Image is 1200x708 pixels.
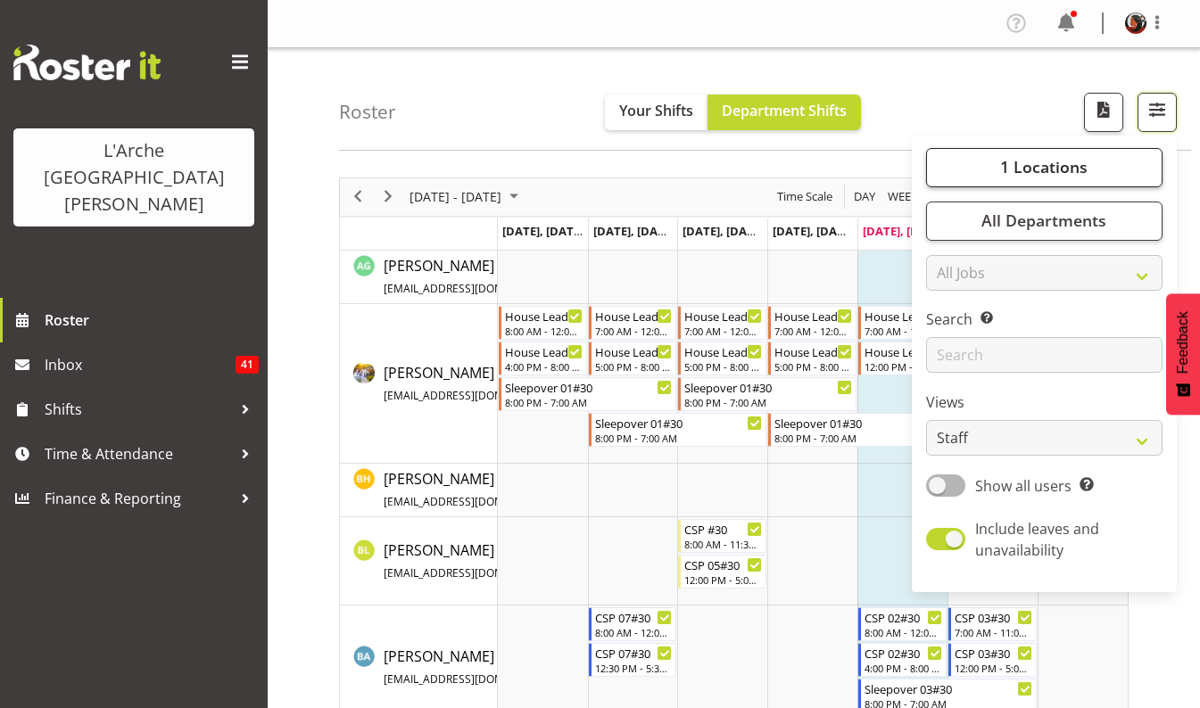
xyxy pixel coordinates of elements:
a: [PERSON_NAME][EMAIL_ADDRESS][DOMAIN_NAME] [384,646,633,688]
span: Department Shifts [722,101,847,120]
div: House Leader 03#30 [774,307,852,325]
span: [DATE] - [DATE] [408,185,503,208]
div: Aizza Garduque"s event - House Leader 01#30 Begin From Monday, August 11, 2025 at 8:00:00 AM GMT+... [499,306,587,340]
div: 8:00 AM - 11:30 AM [684,537,762,551]
label: Search [926,309,1163,330]
div: August 11 - 17, 2025 [403,178,529,216]
button: 1 Locations [926,148,1163,187]
div: 7:00 AM - 11:00 AM [865,324,942,338]
label: Views [926,391,1163,413]
button: All Departments [926,202,1163,241]
div: CSP 02#30 [865,644,942,662]
span: Shifts [45,396,232,423]
span: Roster [45,307,259,333]
h4: Roster [339,102,396,122]
div: Aizza Garduque"s event - House Leader 06#30 Begin From Friday, August 15, 2025 at 12:00:00 PM GMT... [858,342,947,375]
div: 4:00 PM - 8:00 PM [865,661,942,675]
div: 8:00 PM - 7:00 AM [774,431,942,445]
div: Sleepover 01#30 [684,378,852,396]
div: Bibi Ali"s event - CSP 02#30 Begin From Friday, August 15, 2025 at 4:00:00 PM GMT+12:00 Ends At F... [858,643,947,677]
div: House Leader 04#30 [595,342,673,360]
div: Aizza Garduque"s event - Sleepover 01#30 Begin From Wednesday, August 13, 2025 at 8:00:00 PM GMT+... [678,377,857,411]
div: 8:00 AM - 12:00 PM [595,625,673,639]
img: cherri-waata-vale45b4d6aa2776c258a6e23f06169d83f5.png [1125,12,1146,34]
div: Bibi Ali"s event - CSP 02#30 Begin From Friday, August 15, 2025 at 8:00:00 AM GMT+12:00 Ends At F... [858,607,947,641]
div: CSP 07#30 [595,644,673,662]
div: 7:00 AM - 12:00 PM [595,324,673,338]
div: Aizza Garduque"s event - House Leader 03#30 Begin From Thursday, August 14, 2025 at 7:00:00 AM GM... [768,306,857,340]
div: Aizza Garduque"s event - Sleepover 01#30 Begin From Tuesday, August 12, 2025 at 8:00:00 PM GMT+12... [589,413,767,447]
img: Rosterit website logo [13,45,161,80]
div: 8:00 PM - 7:00 AM [505,395,673,409]
div: 7:00 AM - 12:00 PM [684,324,762,338]
span: 1 Locations [1000,156,1088,177]
div: House Leader 01#30 [505,307,583,325]
span: Feedback [1175,311,1191,374]
div: House Leader 03#30 [595,307,673,325]
span: [DATE], [DATE] [773,223,854,239]
span: 41 [236,356,259,374]
div: 8:00 PM - 7:00 AM [595,431,763,445]
div: CSP #30 [684,520,762,538]
span: [PERSON_NAME] [384,363,633,404]
span: Show all users [975,476,1072,496]
div: Aizza Garduque"s event - House Leader 05#30 Begin From Friday, August 15, 2025 at 7:00:00 AM GMT+... [858,306,947,340]
button: Filter Shifts [1138,93,1177,132]
span: [DATE], [DATE] [683,223,764,239]
div: 8:00 PM - 7:00 AM [684,395,852,409]
button: Timeline Week [885,185,922,208]
div: 4:00 PM - 8:00 PM [505,359,583,374]
input: Search [926,337,1163,373]
div: L'Arche [GEOGRAPHIC_DATA][PERSON_NAME] [31,137,236,218]
div: next period [373,178,403,216]
button: Timeline Day [851,185,879,208]
div: Sleepover 03#30 [865,679,1032,697]
div: Aizza Garduque"s event - House Leader 03#30 Begin From Wednesday, August 13, 2025 at 7:00:00 AM G... [678,306,766,340]
div: Sleepover 01#30 [505,378,673,396]
span: [PERSON_NAME] [384,540,633,581]
a: [PERSON_NAME][EMAIL_ADDRESS][DOMAIN_NAME] [384,255,633,298]
span: Time Scale [775,185,834,208]
a: [PERSON_NAME][EMAIL_ADDRESS][DOMAIN_NAME] [384,468,633,511]
span: All Departments [981,210,1106,231]
button: Time Scale [774,185,836,208]
div: Bibi Ali"s event - CSP 07#30 Begin From Tuesday, August 12, 2025 at 8:00:00 AM GMT+12:00 Ends At ... [589,607,677,641]
div: House Leader 04#30 [684,342,762,360]
div: Aizza Garduque"s event - Sleepover 01#30 Begin From Monday, August 11, 2025 at 8:00:00 PM GMT+12:... [499,377,677,411]
td: Ben Hammond resource [340,464,498,517]
div: Aizza Garduque"s event - Sleepover 01#30 Begin From Thursday, August 14, 2025 at 8:00:00 PM GMT+1... [768,413,947,447]
div: Aizza Garduque"s event - House Leader 02#30 Begin From Monday, August 11, 2025 at 4:00:00 PM GMT+... [499,342,587,375]
span: [DATE], [DATE] [502,223,583,239]
div: Sleepover 01#30 [595,414,763,432]
div: Aizza Garduque"s event - House Leader 04#30 Begin From Wednesday, August 13, 2025 at 5:00:00 PM G... [678,342,766,375]
a: [PERSON_NAME][EMAIL_ADDRESS][DOMAIN_NAME] [384,362,633,405]
div: Aizza Garduque"s event - House Leader 04#30 Begin From Tuesday, August 12, 2025 at 5:00:00 PM GMT... [589,342,677,375]
div: 7:00 AM - 11:00 AM [955,625,1032,639]
button: August 2025 [407,185,526,208]
button: Department Shifts [708,95,861,130]
div: 5:00 PM - 8:00 PM [595,359,673,374]
button: Download a PDF of the roster according to the set date range. [1084,93,1123,132]
span: Time & Attendance [45,440,232,467]
div: House Leader 06#30 [865,342,942,360]
span: [PERSON_NAME] [384,469,633,510]
div: previous period [343,178,373,216]
div: House Leader 03#30 [684,307,762,325]
div: House Leader 02#30 [505,342,583,360]
span: [DATE], [DATE] [863,223,944,239]
div: Aizza Garduque"s event - House Leader 04#30 Begin From Thursday, August 14, 2025 at 5:00:00 PM GM... [768,342,857,375]
span: Week [886,185,920,208]
div: House Leader 05#30 [865,307,942,325]
span: Finance & Reporting [45,485,232,512]
td: Adrian Garduque resource [340,251,498,304]
div: CSP 05#30 [684,556,762,573]
span: [EMAIL_ADDRESS][DOMAIN_NAME] [384,671,561,687]
div: CSP 03#30 [955,644,1032,662]
td: Benny Liew resource [340,517,498,605]
div: 12:30 PM - 5:30 PM [595,661,673,675]
div: 12:00 PM - 5:00 PM [955,661,1032,675]
div: Benny Liew"s event - CSP 05#30 Begin From Wednesday, August 13, 2025 at 12:00:00 PM GMT+12:00 End... [678,555,766,589]
div: 7:00 AM - 12:00 PM [774,324,852,338]
span: Your Shifts [619,101,693,120]
div: Aizza Garduque"s event - House Leader 03#30 Begin From Tuesday, August 12, 2025 at 7:00:00 AM GMT... [589,306,677,340]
